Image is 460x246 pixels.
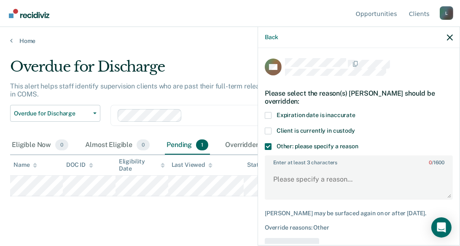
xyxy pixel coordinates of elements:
div: Almost Eligible [83,136,151,155]
div: Last Viewed [172,161,213,168]
span: Overdue for Discharge [14,110,90,117]
img: Recidiviz [9,9,49,18]
span: Expiration date is inaccurate [277,112,355,118]
span: 1 [196,139,208,150]
div: Please select the reason(s) [PERSON_NAME] should be overridden: [265,83,453,112]
span: 0 [429,160,432,166]
div: Name [13,161,37,168]
div: Overdue for Discharge [10,58,424,82]
button: Back [265,34,278,41]
div: L [440,6,453,20]
span: 0 [137,139,150,150]
div: Status [247,161,265,168]
div: Eligibility Date [119,158,165,172]
div: Overridden [223,136,279,155]
div: Override reasons: Other [265,224,453,231]
label: Enter at least 3 characters [266,156,452,166]
a: Home [10,37,450,45]
span: Other: please specify a reason [277,143,358,150]
div: Eligible Now [10,136,70,155]
div: Open Intercom Messenger [431,217,452,238]
span: 0 [55,139,68,150]
button: Profile dropdown button [440,6,453,20]
span: Client is currently in custody [277,127,355,134]
div: [PERSON_NAME] may be surfaced again on or after [DATE]. [265,210,453,217]
span: / 1600 [429,160,444,166]
p: This alert helps staff identify supervision clients who are past their full-term release date and... [10,82,417,98]
div: Pending [165,136,210,155]
div: DOC ID [66,161,93,168]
